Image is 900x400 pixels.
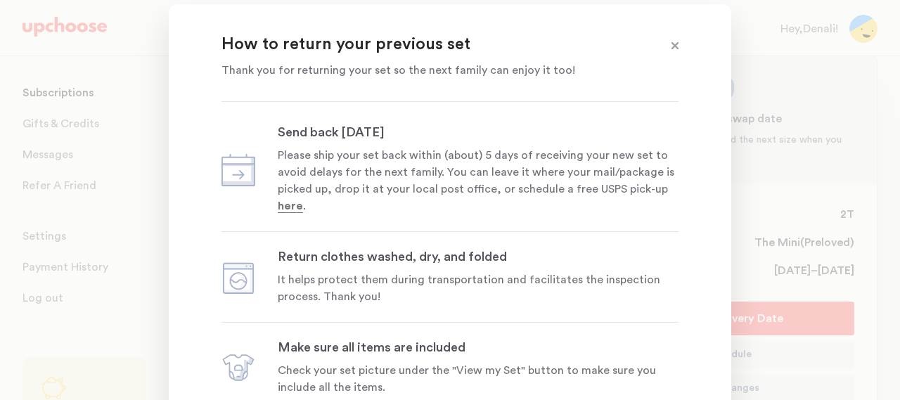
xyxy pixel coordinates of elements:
p: Thank you for returning your set so the next family can enjoy it too! [221,62,643,79]
p: Make sure all items are included [278,340,679,356]
img: Include all items [221,351,255,385]
p: Please ship your set back within (about) 5 days of receiving your new set to avoid delays for the... [278,147,679,214]
p: Return clothes washed, dry, and folded [278,249,679,266]
img: Return clothes washed, dry and folded [221,260,255,294]
img: Send it back within 5 days [221,153,255,186]
p: Check your set picture under the "View my Set" button to make sure you include all the items. [278,362,679,396]
p: Send back [DATE] [278,124,679,141]
a: here [278,200,303,214]
p: How to return your previous set [221,34,643,56]
p: It helps protect them during transportation and facilitates the inspection process. Thank you! [278,271,679,305]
